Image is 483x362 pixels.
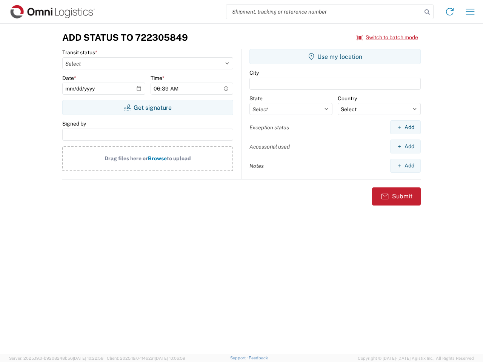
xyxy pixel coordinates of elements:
a: Support [230,356,249,360]
span: Client: 2025.19.0-1f462a1 [107,356,185,360]
span: Drag files here or [105,155,148,161]
span: Server: 2025.19.0-b9208248b56 [9,356,103,360]
label: Country [338,95,357,102]
label: Signed by [62,120,86,127]
span: to upload [167,155,191,161]
input: Shipment, tracking or reference number [226,5,422,19]
span: [DATE] 10:06:59 [155,356,185,360]
label: Date [62,75,76,81]
span: Copyright © [DATE]-[DATE] Agistix Inc., All Rights Reserved [358,355,474,362]
button: Use my location [249,49,421,64]
h3: Add Status to 722305849 [62,32,188,43]
button: Submit [372,187,421,206]
button: Switch to batch mode [357,31,418,44]
label: City [249,69,259,76]
label: Transit status [62,49,97,56]
button: Add [390,159,421,173]
button: Get signature [62,100,233,115]
label: State [249,95,263,102]
label: Exception status [249,124,289,131]
span: [DATE] 10:22:58 [73,356,103,360]
span: Browse [148,155,167,161]
a: Feedback [249,356,268,360]
label: Notes [249,163,264,169]
label: Accessorial used [249,143,290,150]
button: Add [390,120,421,134]
label: Time [151,75,165,81]
button: Add [390,140,421,153]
